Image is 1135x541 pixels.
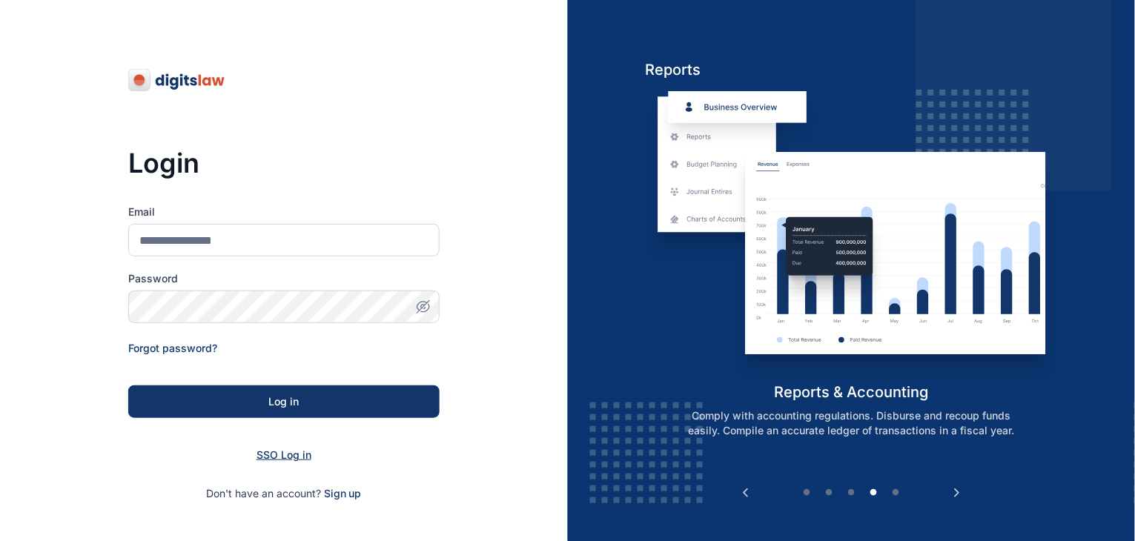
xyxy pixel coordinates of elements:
label: Email [128,205,440,219]
a: SSO Log in [257,448,311,461]
button: 1 [799,485,814,500]
label: Password [128,271,440,286]
button: Previous [738,485,753,500]
a: Forgot password? [128,342,217,354]
p: Don't have an account? [128,486,440,501]
button: Next [950,485,964,500]
img: digitslaw-logo [128,68,226,92]
img: reports-and-accounting [646,91,1057,382]
h3: Login [128,148,440,178]
button: Log in [128,385,440,418]
h5: reports & accounting [646,382,1057,402]
h5: Reports [646,59,1057,80]
button: 3 [844,485,858,500]
div: Log in [152,394,416,409]
span: Sign up [324,486,362,501]
p: Comply with accounting regulations. Disburse and recoup funds easily. Compile an accurate ledger ... [661,408,1041,438]
button: 5 [888,485,903,500]
button: 4 [866,485,881,500]
a: Sign up [324,487,362,499]
button: 2 [821,485,836,500]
